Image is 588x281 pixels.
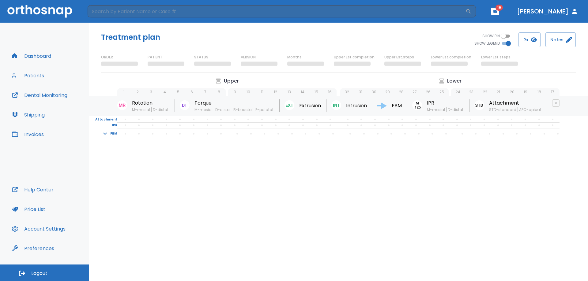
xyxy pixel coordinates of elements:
button: Invoices [8,127,47,142]
p: FBM [110,131,117,136]
p: Upper Est.completion [334,54,375,60]
button: Shipping [8,107,48,122]
span: SHOW LEGEND [474,41,500,46]
p: 2 [137,89,139,95]
button: Notes [545,32,576,47]
p: 26 [426,89,431,95]
p: ORDER [101,54,113,60]
p: 16 [328,89,332,95]
span: M-mesial [427,107,446,112]
button: Patients [8,68,48,83]
p: IPR [89,123,117,128]
p: 18 [537,89,541,95]
p: 6 [190,89,193,95]
span: M-mesial [194,107,214,112]
button: Dental Monitoring [8,88,71,102]
p: 11 [261,89,263,95]
img: Orthosnap [7,5,72,17]
p: Upper [224,77,239,85]
p: Intrusion [346,102,367,109]
p: Lower Est.completion [431,54,471,60]
p: Upper Est.steps [384,54,414,60]
p: 27 [413,89,417,95]
p: Lower [447,77,462,85]
p: PATIENT [148,54,162,60]
input: Search by Patient Name or Case # [88,5,466,17]
p: 12 [274,89,277,95]
p: IPR [427,99,464,107]
span: M-mesial [132,107,151,112]
span: 19 [496,5,503,11]
p: 22 [483,89,487,95]
span: Logout [31,270,47,277]
p: 19 [524,89,527,95]
p: STATUS [194,54,208,60]
span: D-distal [214,107,232,112]
p: Extrusion [299,102,321,109]
p: 24 [456,89,460,95]
p: Lower Est.steps [481,54,511,60]
p: 10 [247,89,250,95]
span: SHOW PIN [482,33,500,39]
p: 29 [385,89,390,95]
p: 5 [177,89,179,95]
button: Help Center [8,182,57,197]
p: Torque [194,99,274,107]
p: 8 [218,89,220,95]
p: Attachment [489,99,542,107]
span: P-palatal [254,107,274,112]
p: 30 [372,89,376,95]
p: 13 [288,89,291,95]
span: APC-apical [518,107,542,112]
p: 9 [234,89,236,95]
p: 20 [510,89,514,95]
p: VERSION [241,54,256,60]
span: STD-standard [489,107,518,112]
p: 7 [204,89,206,95]
button: Dashboard [8,49,55,63]
p: 14 [301,89,304,95]
p: 15 [315,89,318,95]
h5: Treatment plan [101,32,160,42]
span: D-distal [151,107,169,112]
span: B-bucctal [232,107,254,112]
p: Rotation [132,99,169,107]
span: D-distal [446,107,464,112]
button: Preferences [8,241,58,256]
button: Price List [8,202,49,216]
p: 31 [359,89,362,95]
p: 4 [164,89,166,95]
button: [PERSON_NAME] [514,6,581,17]
p: 25 [439,89,444,95]
p: 1 [123,89,125,95]
p: 32 [345,89,349,95]
p: Months [287,54,302,60]
p: 17 [551,89,554,95]
button: Rx [518,32,541,47]
button: Account Settings [8,221,69,236]
p: 23 [469,89,473,95]
p: FBM [392,102,402,109]
p: 21 [497,89,500,95]
p: 3 [150,89,152,95]
p: 28 [399,89,404,95]
p: Attachment [89,117,117,122]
